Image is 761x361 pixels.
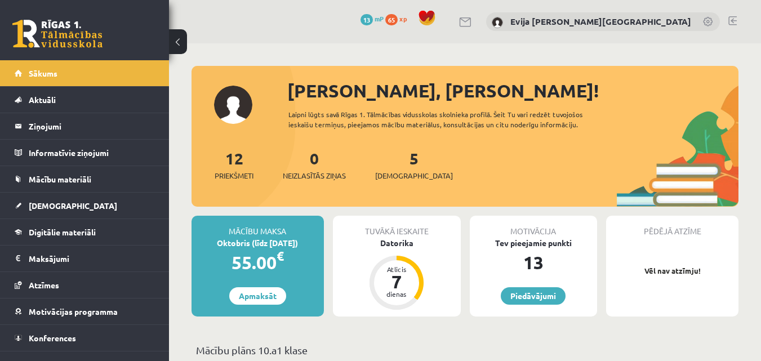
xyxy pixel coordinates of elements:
a: 13 mP [361,14,384,23]
a: Rīgas 1. Tālmācības vidusskola [12,20,103,48]
span: Motivācijas programma [29,306,118,317]
span: Aktuāli [29,95,56,105]
span: Priekšmeti [215,170,253,181]
span: [DEMOGRAPHIC_DATA] [375,170,453,181]
div: Tuvākā ieskaite [333,216,461,237]
legend: Maksājumi [29,246,155,271]
a: 5[DEMOGRAPHIC_DATA] [375,148,453,181]
span: Atzīmes [29,280,59,290]
div: Motivācija [470,216,598,237]
a: 0Neizlasītās ziņas [283,148,346,181]
a: Piedāvājumi [501,287,566,305]
a: Digitālie materiāli [15,219,155,245]
span: Konferences [29,333,76,343]
a: Ziņojumi [15,113,155,139]
span: Digitālie materiāli [29,227,96,237]
a: Evija [PERSON_NAME][GEOGRAPHIC_DATA] [510,16,691,27]
div: dienas [380,291,413,297]
span: Neizlasītās ziņas [283,170,346,181]
a: Informatīvie ziņojumi [15,140,155,166]
span: xp [399,14,407,23]
legend: Ziņojumi [29,113,155,139]
span: 13 [361,14,373,25]
a: Apmaksāt [229,287,286,305]
p: Mācību plāns 10.a1 klase [196,342,734,358]
span: Sākums [29,68,57,78]
div: Datorika [333,237,461,249]
a: Motivācijas programma [15,298,155,324]
div: Pēdējā atzīme [606,216,738,237]
a: Konferences [15,325,155,351]
a: Atzīmes [15,272,155,298]
span: mP [375,14,384,23]
div: Laipni lūgts savā Rīgas 1. Tālmācības vidusskolas skolnieka profilā. Šeit Tu vari redzēt tuvojošo... [288,109,617,130]
a: Maksājumi [15,246,155,271]
a: 65 xp [385,14,412,23]
span: 65 [385,14,398,25]
span: € [277,248,284,264]
div: Tev pieejamie punkti [470,237,598,249]
a: Aktuāli [15,87,155,113]
legend: Informatīvie ziņojumi [29,140,155,166]
a: Datorika Atlicis 7 dienas [333,237,461,311]
img: Evija Aija Frijāre [492,17,503,28]
div: Oktobris (līdz [DATE]) [192,237,324,249]
a: Sākums [15,60,155,86]
a: Mācību materiāli [15,166,155,192]
div: Mācību maksa [192,216,324,237]
div: [PERSON_NAME], [PERSON_NAME]! [287,77,738,104]
span: Mācību materiāli [29,174,91,184]
span: [DEMOGRAPHIC_DATA] [29,200,117,211]
a: 12Priekšmeti [215,148,253,181]
p: Vēl nav atzīmju! [612,265,733,277]
div: 55.00 [192,249,324,276]
a: [DEMOGRAPHIC_DATA] [15,193,155,219]
div: 13 [470,249,598,276]
div: Atlicis [380,266,413,273]
div: 7 [380,273,413,291]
